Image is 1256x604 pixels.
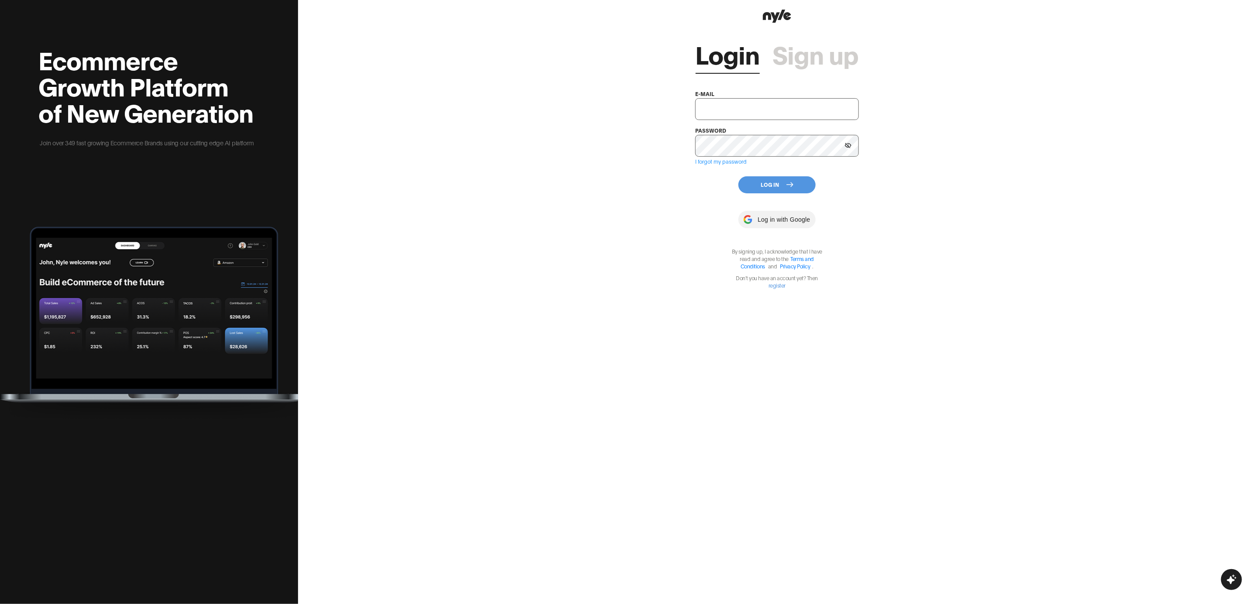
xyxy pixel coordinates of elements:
[727,247,827,270] p: By signing up, I acknowledge that I have read and agree to the .
[766,263,779,269] span: and
[695,127,726,134] label: password
[738,211,815,228] button: Log in with Google
[741,255,814,269] a: Terms and Conditions
[780,263,810,269] a: Privacy Policy
[38,138,255,148] p: Join over 349 fast growing Ecommerce Brands using our cutting edge AI platform
[727,274,827,289] p: Don't you have an account yet? Then
[695,90,714,97] label: e-mail
[38,46,255,125] h2: Ecommerce Growth Platform of New Generation
[696,41,760,67] a: Login
[773,41,859,67] a: Sign up
[695,158,747,165] a: I forgot my password
[769,282,786,288] a: register
[738,176,816,193] button: Log In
